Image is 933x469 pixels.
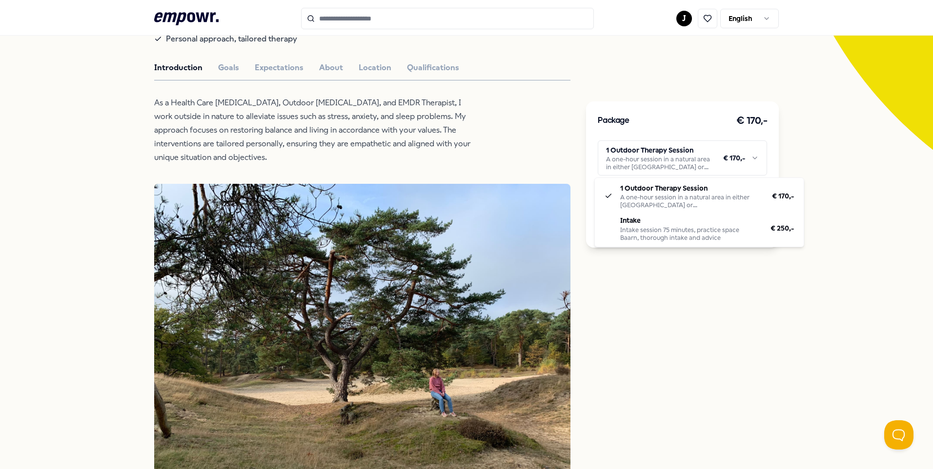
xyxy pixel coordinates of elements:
[772,191,794,201] span: € 170,-
[771,223,794,234] span: € 250,-
[620,226,759,242] div: Intake session 75 minutes, practice space Baarn, thorough intake and advice
[620,215,759,226] p: Intake
[620,183,760,194] p: 1 Outdoor Therapy Session
[620,194,760,209] div: A one-hour session in a natural area in either [GEOGRAPHIC_DATA] or [GEOGRAPHIC_DATA], which can ...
